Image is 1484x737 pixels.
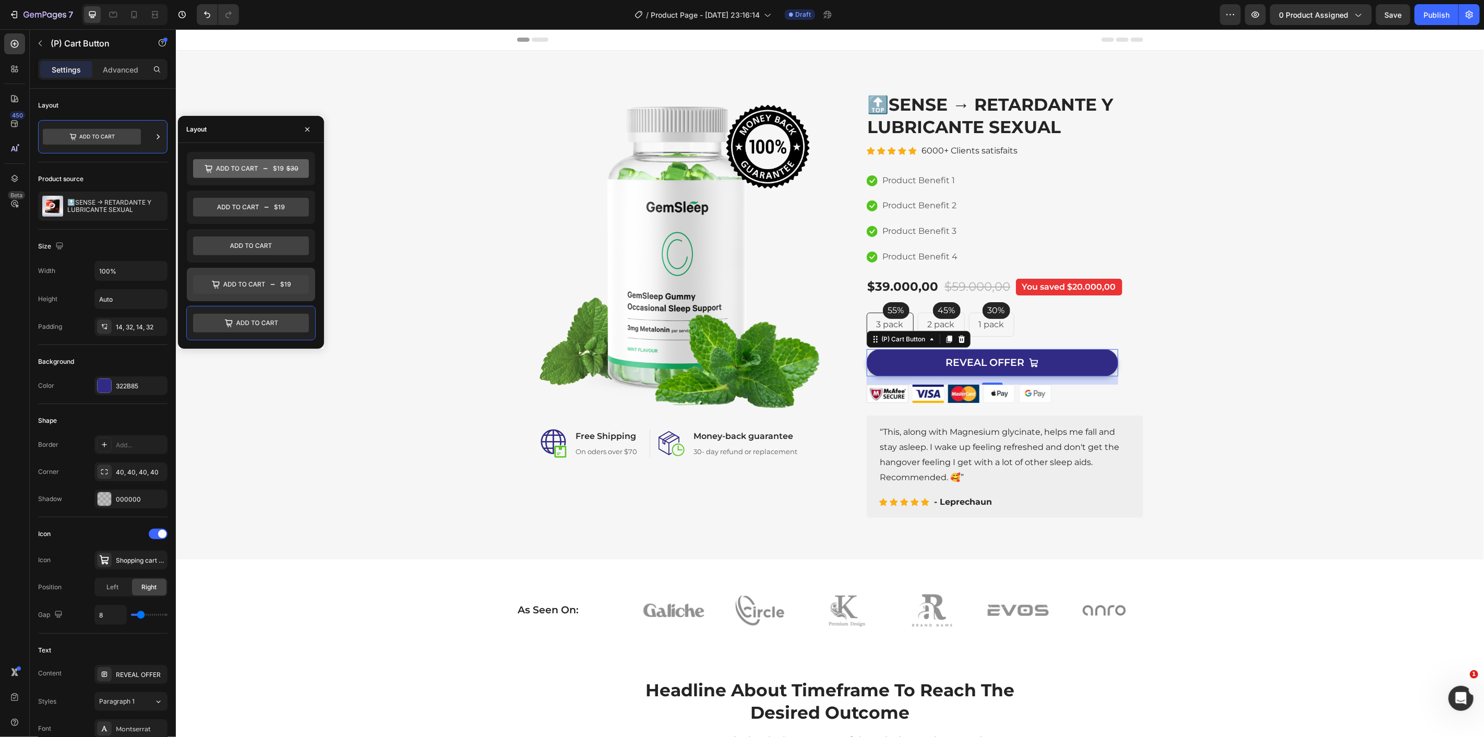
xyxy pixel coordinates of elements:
[1449,686,1474,711] iframe: Intercom live chat
[116,556,165,565] div: Shopping cart bold
[795,10,811,19] span: Draft
[691,320,942,348] button: REVEAL OFFER
[651,9,760,20] span: Product Page - [DATE] 23:16:14
[707,144,780,159] p: Product Benefit 1
[10,111,25,120] div: 450
[176,29,1484,737] iframe: Design area
[691,63,967,110] h2: 🔝SENSE → RETARDANTE Y LUBRICANTE SEXUAL
[103,64,138,75] p: Advanced
[38,467,59,477] div: Corner
[1279,9,1348,20] span: 0 product assigned
[646,9,649,20] span: /
[186,125,207,134] div: Layout
[400,401,462,413] p: Free Shipping
[365,400,391,429] img: Free-shipping.svg
[400,418,462,428] p: On oders over $70
[68,8,73,21] p: 7
[38,357,74,366] div: Background
[38,381,54,390] div: Color
[38,494,62,504] div: Shadow
[483,402,509,427] img: money-back.svg
[759,467,817,479] p: - Leprechaun
[67,199,163,213] p: 🔝SENSE → RETARDANTE Y LUBRICANTE SEXUAL
[116,724,165,734] div: Montserrat
[52,64,81,75] p: Settings
[38,669,62,678] div: Content
[116,441,165,450] div: Add...
[701,289,728,302] p: 3 pack
[94,692,167,711] button: Paragraph 1
[1270,4,1372,25] button: 0 product assigned
[38,697,56,706] div: Styles
[38,555,51,565] div: Icon
[704,305,752,315] div: (P) Cart Button
[38,724,51,733] div: Font
[1385,10,1402,19] span: Save
[707,220,782,235] p: Product Benefit 4
[518,401,622,413] p: Money-back guarantee
[4,4,78,25] button: 7
[707,195,781,210] p: Product Benefit 3
[197,4,239,25] div: Undo/Redo
[107,583,119,592] span: Left
[99,697,135,706] span: Paragraph 1
[447,650,862,695] p: Headline About Timeframe To Reach The Desired Outcome
[51,37,139,50] p: (P) Cart Button
[1423,9,1450,20] div: Publish
[95,290,167,308] input: Auto
[38,322,62,331] div: Padding
[38,416,57,425] div: Shape
[768,249,836,267] div: $59.000,00
[116,382,165,391] div: 322B85
[8,191,25,199] div: Beta
[1376,4,1410,25] button: Save
[38,608,65,622] div: Gap
[812,275,829,288] p: 30%
[38,646,51,655] div: Text
[38,174,83,184] div: Product source
[691,249,764,267] div: $39.000,00
[116,323,165,332] div: 14, 32, 14, 32
[712,275,728,288] p: 55%
[38,101,58,110] div: Layout
[1415,4,1458,25] button: Publish
[38,266,55,276] div: Width
[38,583,62,592] div: Position
[95,261,167,280] input: Auto
[42,196,63,217] img: product feature img
[752,289,779,302] p: 2 pack
[342,575,442,588] p: As Seen On:
[38,440,58,449] div: Border
[770,327,849,340] div: REVEAL OFFER
[116,495,165,504] div: 000000
[38,529,51,539] div: Icon
[142,583,157,592] span: Right
[116,468,165,477] div: 40, 40, 40, 40
[38,294,57,304] div: Height
[38,240,66,254] div: Size
[840,249,947,266] pre: You saved $20.000,00
[762,275,780,288] p: 45%
[704,396,954,456] p: “This, along with Magnesium glycinate, helps me fall and stay asleep. I wake up feeling refreshed...
[803,289,829,302] p: 1 pack
[707,169,781,184] p: Product Benefit 2
[1470,670,1478,679] span: 1
[518,418,622,428] p: 30- day refund or replacement
[746,114,842,129] p: 6000+ Clients satisfaits
[116,670,165,680] div: REVEAL OFFER
[95,605,126,624] input: Auto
